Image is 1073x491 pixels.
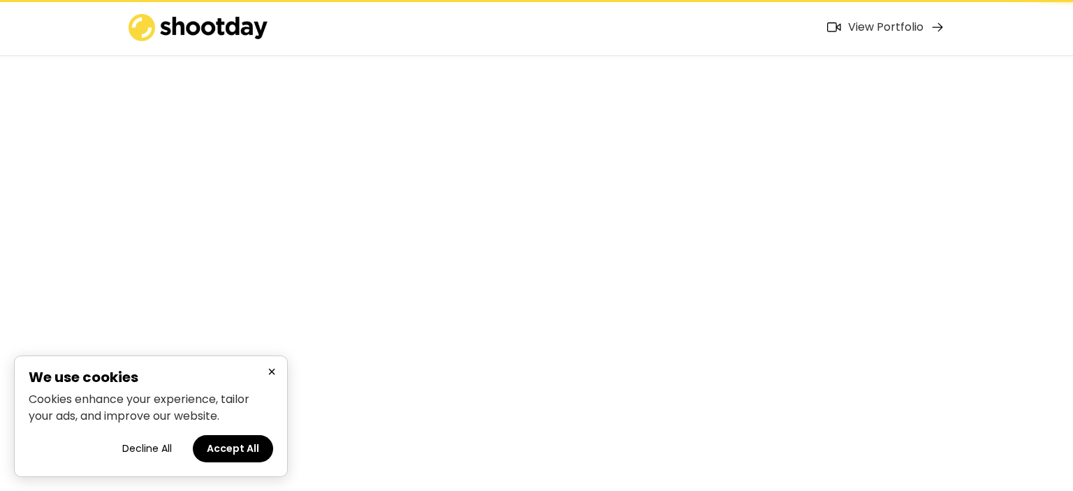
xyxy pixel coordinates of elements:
[848,20,924,35] div: View Portfolio
[29,370,273,384] h2: We use cookies
[827,22,841,32] img: Icon%20feather-video%402x.png
[108,435,186,462] button: Decline all cookies
[129,14,268,41] img: shootday_logo.png
[263,363,280,381] button: Close cookie banner
[29,391,273,425] p: Cookies enhance your experience, tailor your ads, and improve our website.
[193,435,273,462] button: Accept all cookies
